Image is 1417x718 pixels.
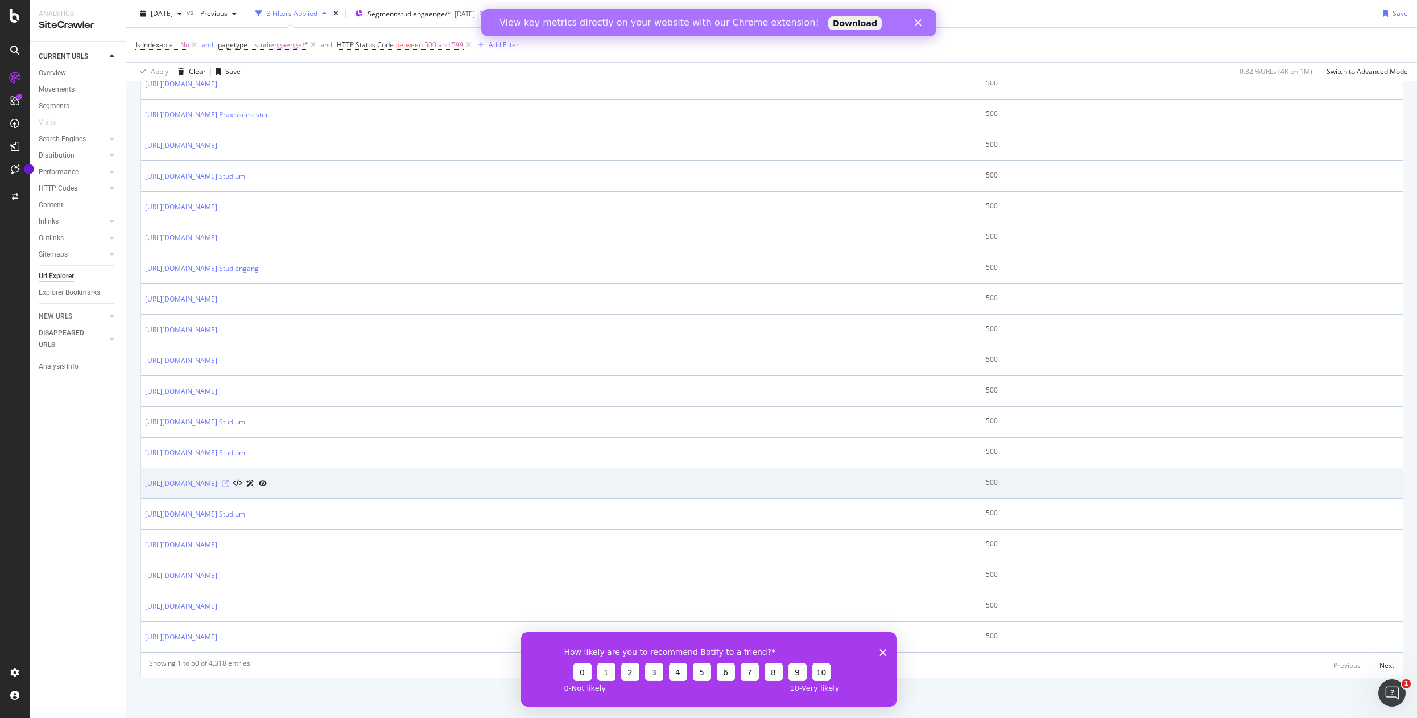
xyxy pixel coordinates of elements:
[39,100,69,112] div: Segments
[211,63,241,81] button: Save
[39,166,106,178] a: Performance
[39,361,118,373] a: Analysis Info
[39,67,118,79] a: Overview
[145,232,217,244] a: [URL][DOMAIN_NAME]
[1379,661,1394,670] div: Next
[196,9,228,18] span: Previous
[39,84,118,96] a: Movements
[149,658,250,672] div: Showing 1 to 50 of 4,318 entries
[173,63,206,81] button: Clear
[39,361,79,373] div: Analysis Info
[259,477,267,489] a: URL Inspection
[986,354,1398,365] div: 500
[986,170,1398,180] div: 500
[455,9,475,19] div: [DATE]
[201,39,213,50] button: and
[151,67,168,76] div: Apply
[986,324,1398,334] div: 500
[39,311,72,323] div: NEW URLS
[39,19,117,32] div: SiteCrawler
[986,201,1398,211] div: 500
[246,477,254,489] a: AI Url Details
[39,84,75,96] div: Movements
[39,287,100,299] div: Explorer Bookmarks
[1333,658,1361,672] button: Previous
[39,117,56,129] div: Visits
[39,9,117,19] div: Analytics
[135,40,173,49] span: Is Indexable
[986,539,1398,549] div: 500
[145,79,217,90] a: [URL][DOMAIN_NAME]
[986,570,1398,580] div: 500
[39,166,79,178] div: Performance
[39,150,106,162] a: Distribution
[267,9,317,18] div: 3 Filters Applied
[39,216,106,228] a: Inlinks
[986,262,1398,273] div: 500
[187,7,196,17] span: vs
[481,9,936,36] iframe: Intercom live chat banner
[225,67,241,76] div: Save
[1402,679,1411,688] span: 1
[255,37,308,53] span: studiengaenge/*
[145,109,268,121] a: [URL][DOMAIN_NAME] Praxissemester
[39,287,118,299] a: Explorer Bookmarks
[986,600,1398,610] div: 500
[145,570,217,581] a: [URL][DOMAIN_NAME]
[986,109,1398,119] div: 500
[337,40,394,49] span: HTTP Status Code
[1378,679,1406,707] iframe: Intercom live chat
[39,183,106,195] a: HTTP Codes
[489,40,519,49] div: Add Filter
[145,263,259,274] a: [URL][DOMAIN_NAME] Studiengang
[39,216,59,228] div: Inlinks
[986,447,1398,457] div: 500
[986,293,1398,303] div: 500
[1327,67,1408,76] div: Switch to Advanced Mode
[1379,658,1394,672] button: Next
[145,171,245,182] a: [URL][DOMAIN_NAME] Studium
[39,232,106,244] a: Outlinks
[201,40,213,49] div: and
[39,270,118,282] a: Url Explorer
[367,9,451,19] span: Segment: studiengaenge/*
[395,40,423,49] span: between
[180,37,189,53] span: No
[986,631,1398,641] div: 500
[39,100,118,112] a: Segments
[1378,5,1408,23] button: Save
[1393,9,1408,18] div: Save
[196,5,241,23] button: Previous
[1322,63,1408,81] button: Switch to Advanced Mode
[39,117,67,129] a: Visits
[39,150,75,162] div: Distribution
[233,480,242,488] button: View HTML Source
[39,133,86,145] div: Search Engines
[249,40,253,49] span: =
[1333,661,1361,670] div: Previous
[39,249,68,261] div: Sitemaps
[145,355,217,366] a: [URL][DOMAIN_NAME]
[39,51,106,63] a: CURRENT URLS
[39,327,96,351] div: DISAPPEARED URLS
[331,8,341,19] div: times
[39,327,106,351] a: DISAPPEARED URLS
[222,480,229,487] a: Visit Online Page
[986,232,1398,242] div: 500
[145,201,217,213] a: [URL][DOMAIN_NAME]
[320,39,332,50] button: and
[39,133,106,145] a: Search Engines
[135,63,168,81] button: Apply
[350,5,475,23] button: Segment:studiengaenge/*[DATE]
[39,270,74,282] div: Url Explorer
